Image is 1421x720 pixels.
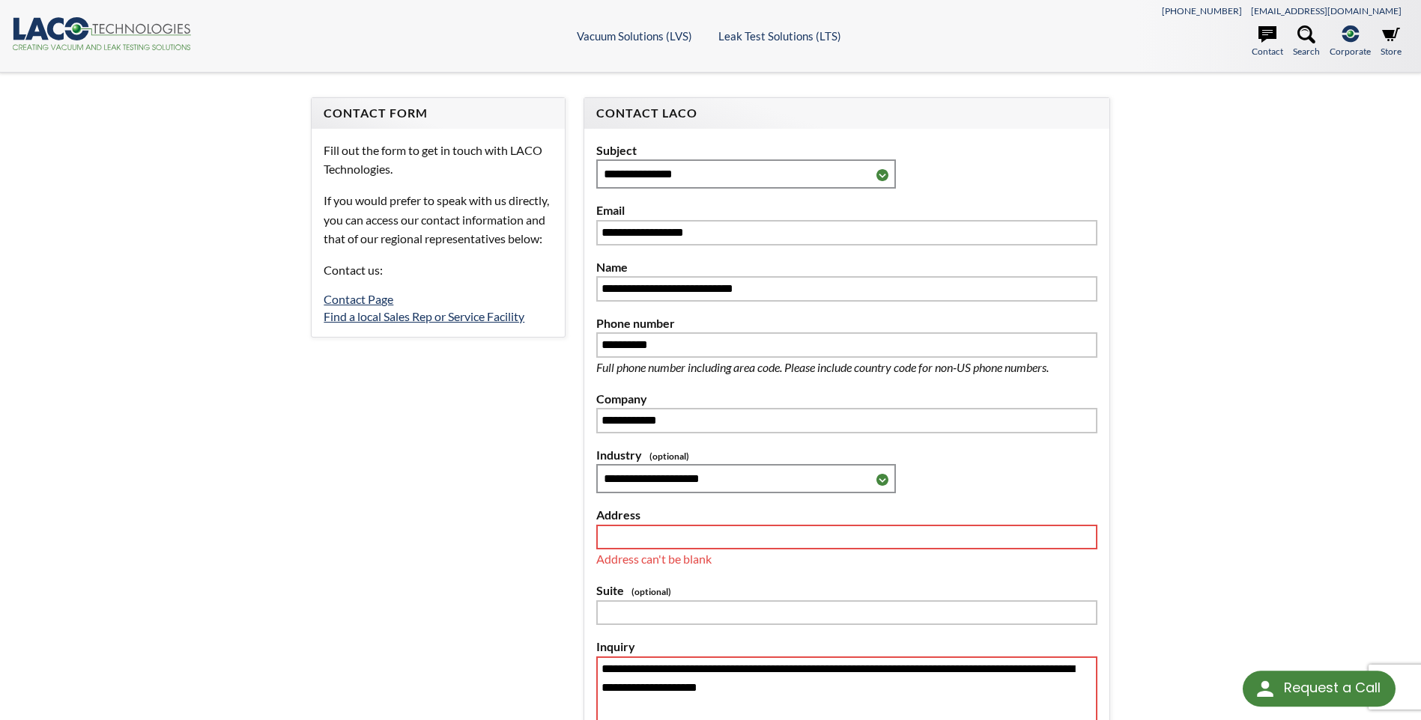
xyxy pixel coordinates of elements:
[324,260,552,280] p: Contact us:
[324,191,552,248] p: If you would prefer to speak with us directly, you can access our contact information and that of...
[1252,25,1283,58] a: Contact
[1162,5,1242,16] a: [PHONE_NUMBER]
[596,141,1097,160] label: Subject
[1284,671,1381,705] div: Request a Call
[718,29,841,43] a: Leak Test Solutions (LTS)
[596,201,1097,220] label: Email
[1330,44,1371,58] span: Corporate
[1251,5,1402,16] a: [EMAIL_ADDRESS][DOMAIN_NAME]
[596,358,1097,377] p: Full phone number including area code. Please include country code for non-US phone numbers.
[596,505,1097,525] label: Address
[596,389,1097,409] label: Company
[596,552,712,566] span: Address can't be blank
[324,292,393,306] a: Contact Page
[596,581,1097,600] label: Suite
[596,257,1097,277] label: Name
[1253,677,1277,701] img: round button
[596,637,1097,656] label: Inquiry
[596,314,1097,333] label: Phone number
[577,29,692,43] a: Vacuum Solutions (LVS)
[1293,25,1320,58] a: Search
[596,445,1097,465] label: Industry
[1381,25,1402,58] a: Store
[1243,671,1396,707] div: Request a Call
[596,106,1097,121] h4: Contact LACO
[324,141,552,179] p: Fill out the form to get in touch with LACO Technologies.
[324,309,524,323] a: Find a local Sales Rep or Service Facility
[324,106,552,121] h4: Contact Form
